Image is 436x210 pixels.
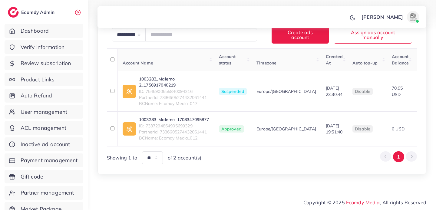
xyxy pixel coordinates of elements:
span: Suspended [219,88,247,95]
img: ic-ad-info.7fc67b75.svg [123,122,136,136]
span: Partner management [21,189,74,197]
span: Account Balance [392,54,409,65]
span: ACL management [21,124,66,132]
a: Product Links [5,73,83,87]
span: 70.95 USD [392,85,403,97]
span: 0 USD [392,126,405,132]
span: Created At [326,54,343,65]
a: 1003283_Malerno_1708347095877 [139,116,209,123]
a: Review subscription [5,56,83,70]
span: Auto top-up [352,60,378,66]
a: Inactive ad account [5,137,83,151]
span: PartnerId: 7336605274432061441 [139,94,209,100]
span: of 2 account(s) [168,154,201,161]
span: Auto Refund [21,92,52,100]
span: BCName: Ecomdy Media_017 [139,100,209,107]
img: logo [8,7,19,18]
button: Assign ads account manually [334,26,412,44]
span: [DATE] 19:51:40 [326,123,342,135]
span: Account status [219,54,236,65]
span: Account Name [123,60,153,66]
span: Showing 1 to [107,154,137,161]
span: [DATE] 23:30:44 [326,85,342,97]
span: Verify information [21,43,65,51]
span: Copyright © 2025 [303,199,426,206]
span: Gift code [21,173,43,181]
a: ACL management [5,121,83,135]
button: Go to page 1 [393,151,404,162]
p: [PERSON_NAME] [362,13,403,21]
span: User management [21,108,67,116]
span: disable [355,126,370,132]
span: Europe/[GEOGRAPHIC_DATA] [256,126,316,132]
img: ic-ad-info.7fc67b75.svg [123,85,136,98]
a: User management [5,105,83,119]
a: [PERSON_NAME]avatar [358,11,421,23]
span: BCName: Ecomdy Media_012 [139,135,209,141]
span: Europe/[GEOGRAPHIC_DATA] [256,88,316,94]
ul: Pagination [380,151,417,162]
span: Approved [219,125,244,133]
span: ID: 7545900555840094216 [139,88,209,94]
span: ID: 7337294864905699329 [139,123,209,129]
img: avatar [407,11,419,23]
span: PartnerId: 7336605274432061441 [139,129,209,135]
a: logoEcomdy Admin [8,7,56,18]
span: , All rights Reserved [380,199,426,206]
a: Auto Refund [5,89,83,103]
span: Dashboard [21,27,49,35]
span: Review subscription [21,59,71,67]
a: 1003283_Malerno 2_1756917040219 [139,76,209,88]
h2: Ecomdy Admin [21,9,56,15]
span: Timezone [256,60,276,66]
span: Inactive ad account [21,140,70,148]
span: disable [355,89,370,94]
button: Create ads account [272,26,329,44]
a: Verify information [5,40,83,54]
a: Ecomdy Media [346,199,380,205]
a: Dashboard [5,24,83,38]
span: Product Links [21,76,54,84]
a: Payment management [5,153,83,167]
a: Partner management [5,186,83,200]
a: Gift code [5,170,83,184]
span: Payment management [21,156,78,164]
